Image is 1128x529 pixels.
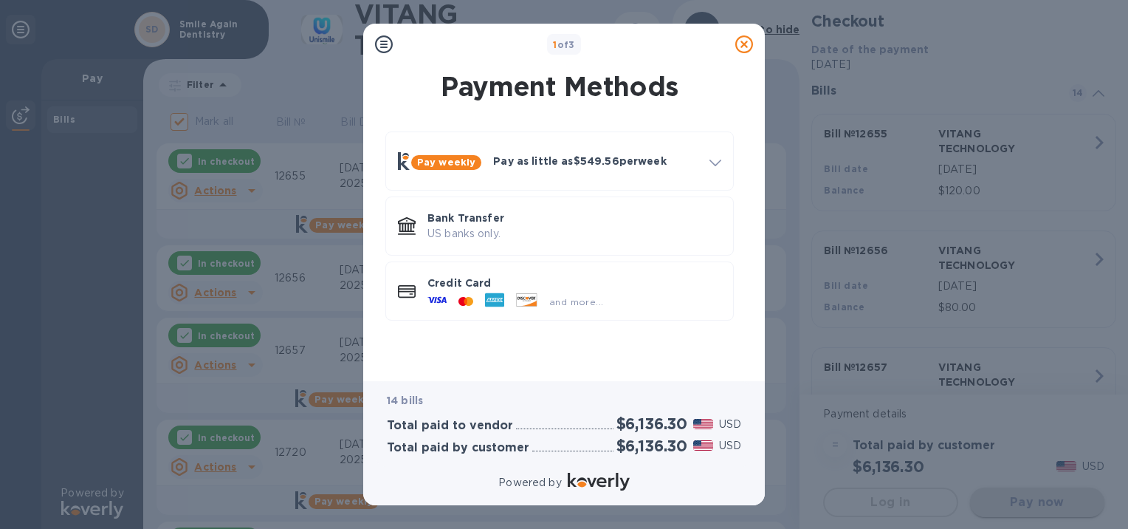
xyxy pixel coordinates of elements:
[427,276,721,290] p: Credit Card
[427,211,721,225] p: Bank Transfer
[693,419,713,429] img: USD
[719,417,741,432] p: USD
[387,395,423,406] b: 14 bills
[616,414,687,433] h2: $6,136.30
[553,39,575,50] b: of 3
[493,154,698,168] p: Pay as little as $549.56 per week
[417,157,475,168] b: Pay weekly
[553,39,557,50] span: 1
[719,438,741,454] p: USD
[387,419,513,433] h3: Total paid to vendor
[616,437,687,455] h2: $6,136.30
[427,226,721,242] p: US banks only.
[693,440,713,451] img: USD
[498,475,561,491] p: Powered by
[549,296,603,307] span: and more...
[568,473,630,491] img: Logo
[387,441,529,455] h3: Total paid by customer
[382,71,737,102] h1: Payment Methods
